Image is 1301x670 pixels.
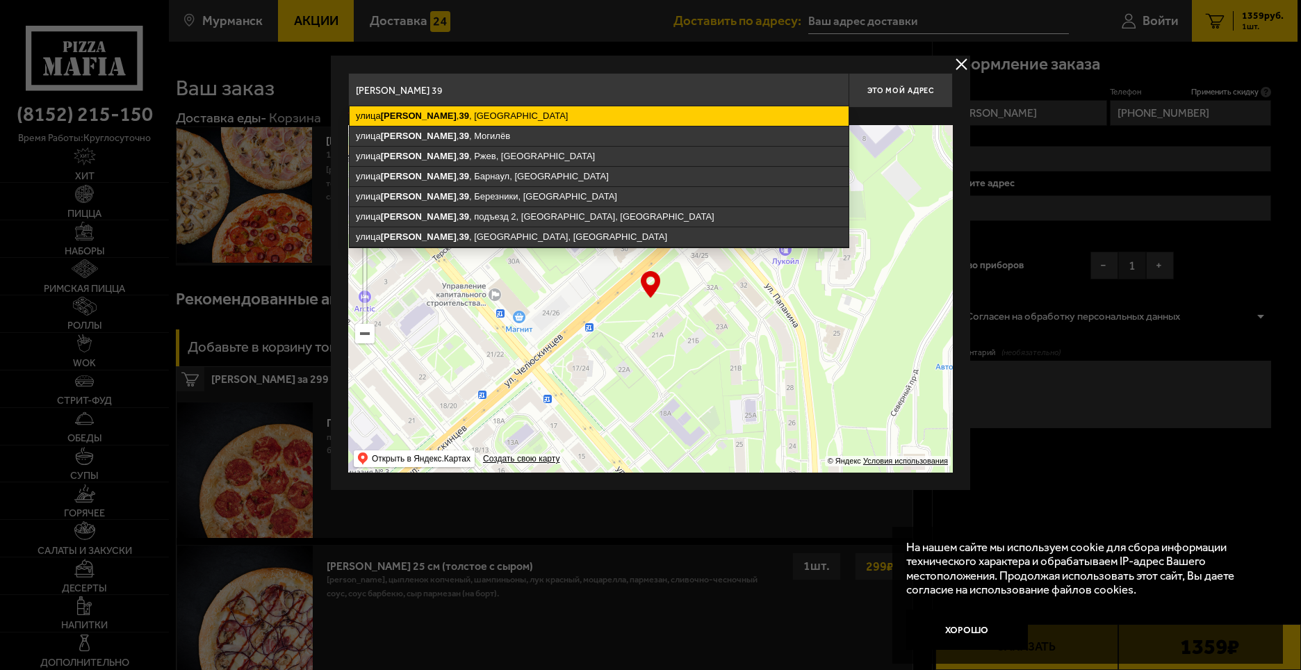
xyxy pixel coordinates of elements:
[348,111,544,122] p: Укажите дом на карте или в поле ввода
[381,171,457,181] ymaps: [PERSON_NAME]
[348,73,849,108] input: Введите адрес доставки
[480,454,562,464] a: Создать свою карту
[354,450,475,467] ymaps: Открыть в Яндекс.Картах
[350,207,849,227] ymaps: улица , , подъезд 2, [GEOGRAPHIC_DATA], [GEOGRAPHIC_DATA]
[381,111,457,121] ymaps: [PERSON_NAME]
[372,450,471,467] ymaps: Открыть в Яндекс.Картах
[459,211,468,222] ymaps: 39
[906,610,1029,651] button: Хорошо
[459,131,468,141] ymaps: 39
[381,151,457,161] ymaps: [PERSON_NAME]
[381,191,457,202] ymaps: [PERSON_NAME]
[459,171,468,181] ymaps: 39
[459,231,468,242] ymaps: 39
[350,187,849,206] ymaps: улица , , Березники, [GEOGRAPHIC_DATA]
[459,151,468,161] ymaps: 39
[381,131,457,141] ymaps: [PERSON_NAME]
[381,231,457,242] ymaps: [PERSON_NAME]
[953,56,970,73] button: delivery type
[350,126,849,146] ymaps: улица , , Могилёв
[828,457,861,465] ymaps: © Яндекс
[849,73,953,108] button: Это мой адрес
[350,227,849,247] ymaps: улица , , [GEOGRAPHIC_DATA], [GEOGRAPHIC_DATA]
[350,167,849,186] ymaps: улица , , Барнаул, [GEOGRAPHIC_DATA]
[350,147,849,166] ymaps: улица , , Ржев, [GEOGRAPHIC_DATA]
[906,540,1261,596] p: На нашем сайте мы используем cookie для сбора информации технического характера и обрабатываем IP...
[863,457,948,465] a: Условия использования
[459,191,468,202] ymaps: 39
[381,211,457,222] ymaps: [PERSON_NAME]
[867,86,934,95] span: Это мой адрес
[350,106,849,126] ymaps: улица , , [GEOGRAPHIC_DATA]
[459,111,468,121] ymaps: 39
